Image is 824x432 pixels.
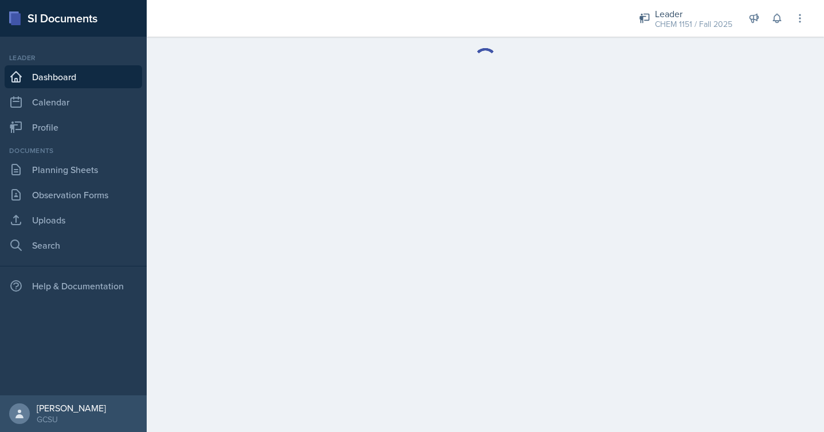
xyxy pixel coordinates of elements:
[5,116,142,139] a: Profile
[5,209,142,231] a: Uploads
[5,65,142,88] a: Dashboard
[5,274,142,297] div: Help & Documentation
[5,53,142,63] div: Leader
[5,146,142,156] div: Documents
[5,91,142,113] a: Calendar
[655,18,732,30] div: CHEM 1151 / Fall 2025
[5,234,142,257] a: Search
[37,414,106,425] div: GCSU
[5,183,142,206] a: Observation Forms
[655,7,732,21] div: Leader
[5,158,142,181] a: Planning Sheets
[37,402,106,414] div: [PERSON_NAME]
